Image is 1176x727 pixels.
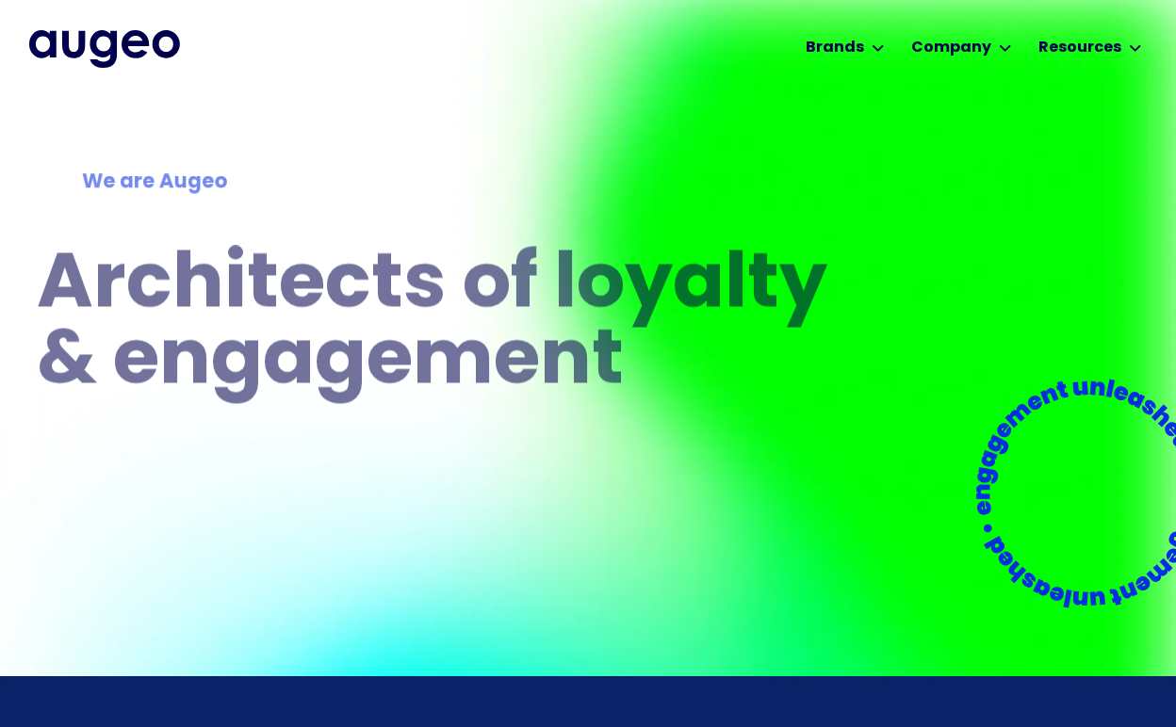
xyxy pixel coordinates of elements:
[37,249,851,401] h1: Architects of loyalty & engagement
[82,168,806,198] div: We are Augeo
[29,30,180,68] a: home
[911,37,991,59] div: Company
[1038,37,1121,59] div: Resources
[29,30,180,68] img: Augeo's full logo in midnight blue.
[806,37,864,59] div: Brands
